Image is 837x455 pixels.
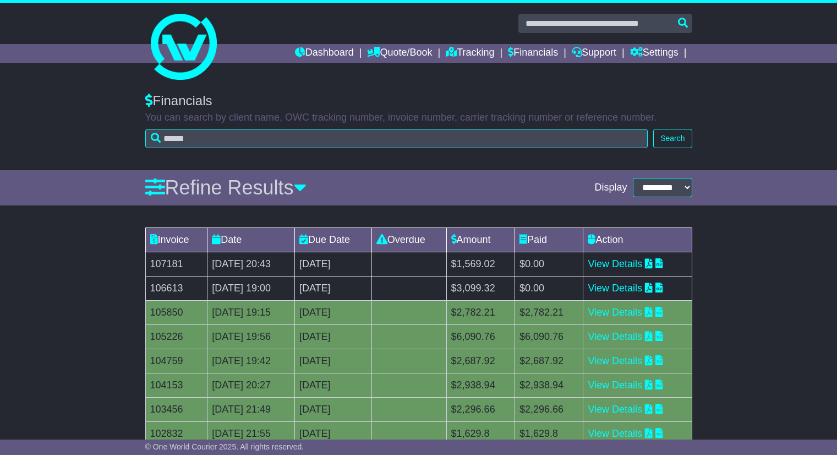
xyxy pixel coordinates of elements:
td: 106613 [145,276,207,300]
td: 107181 [145,252,207,276]
a: Dashboard [295,44,354,63]
a: View Details [588,380,642,391]
td: [DATE] 21:55 [207,421,295,446]
a: Support [572,44,616,63]
td: $1,629.8 [446,421,515,446]
a: View Details [588,355,642,366]
a: Tracking [446,44,494,63]
td: $0.00 [515,252,583,276]
td: $6,090.76 [446,324,515,349]
a: View Details [588,428,642,439]
a: View Details [588,283,642,294]
td: $0.00 [515,276,583,300]
td: 105850 [145,300,207,324]
td: $3,099.32 [446,276,515,300]
td: 104759 [145,349,207,373]
td: [DATE] 20:43 [207,252,295,276]
a: Refine Results [145,176,307,199]
td: Overdue [371,227,446,252]
td: Amount [446,227,515,252]
td: [DATE] [294,300,371,324]
td: [DATE] [294,252,371,276]
td: [DATE] 19:00 [207,276,295,300]
a: View Details [588,258,642,269]
td: Invoice [145,227,207,252]
td: [DATE] [294,421,371,446]
td: $6,090.76 [515,324,583,349]
td: $2,938.94 [515,373,583,397]
td: Paid [515,227,583,252]
div: Financials [145,93,692,109]
p: You can search by client name, OWC tracking number, invoice number, carrier tracking number or re... [145,112,692,124]
td: $2,938.94 [446,373,515,397]
td: $2,687.92 [515,349,583,373]
td: $1,569.02 [446,252,515,276]
span: Display [594,182,627,194]
td: $2,296.66 [515,397,583,421]
td: 104153 [145,373,207,397]
td: $2,782.21 [515,300,583,324]
span: © One World Courier 2025. All rights reserved. [145,442,304,451]
a: View Details [588,331,642,342]
a: View Details [588,404,642,415]
td: [DATE] 19:15 [207,300,295,324]
button: Search [653,129,692,148]
a: Quote/Book [367,44,432,63]
td: Due Date [294,227,371,252]
td: [DATE] [294,373,371,397]
td: $2,687.92 [446,349,515,373]
a: Financials [508,44,558,63]
td: [DATE] 19:42 [207,349,295,373]
td: [DATE] 20:27 [207,373,295,397]
td: $2,296.66 [446,397,515,421]
td: 102832 [145,421,207,446]
td: [DATE] [294,397,371,421]
td: [DATE] 21:49 [207,397,295,421]
td: 105226 [145,324,207,349]
td: Action [583,227,692,252]
td: $1,629.8 [515,421,583,446]
td: [DATE] 19:56 [207,324,295,349]
td: $2,782.21 [446,300,515,324]
td: 103456 [145,397,207,421]
td: [DATE] [294,349,371,373]
td: [DATE] [294,324,371,349]
td: [DATE] [294,276,371,300]
td: Date [207,227,295,252]
a: View Details [588,307,642,318]
a: Settings [630,44,679,63]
